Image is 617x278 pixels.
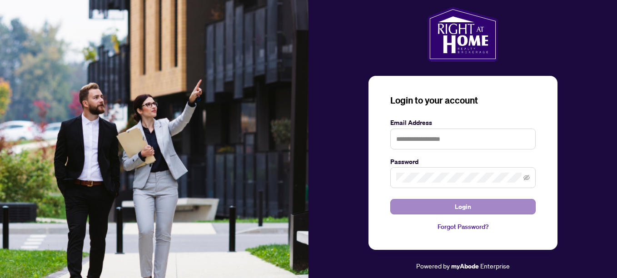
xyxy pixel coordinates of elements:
[523,174,530,181] span: eye-invisible
[416,262,450,270] span: Powered by
[480,262,510,270] span: Enterprise
[455,199,471,214] span: Login
[390,222,536,232] a: Forgot Password?
[428,7,498,61] img: ma-logo
[390,94,536,107] h3: Login to your account
[390,157,536,167] label: Password
[390,199,536,214] button: Login
[390,118,536,128] label: Email Address
[451,261,479,271] a: myAbode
